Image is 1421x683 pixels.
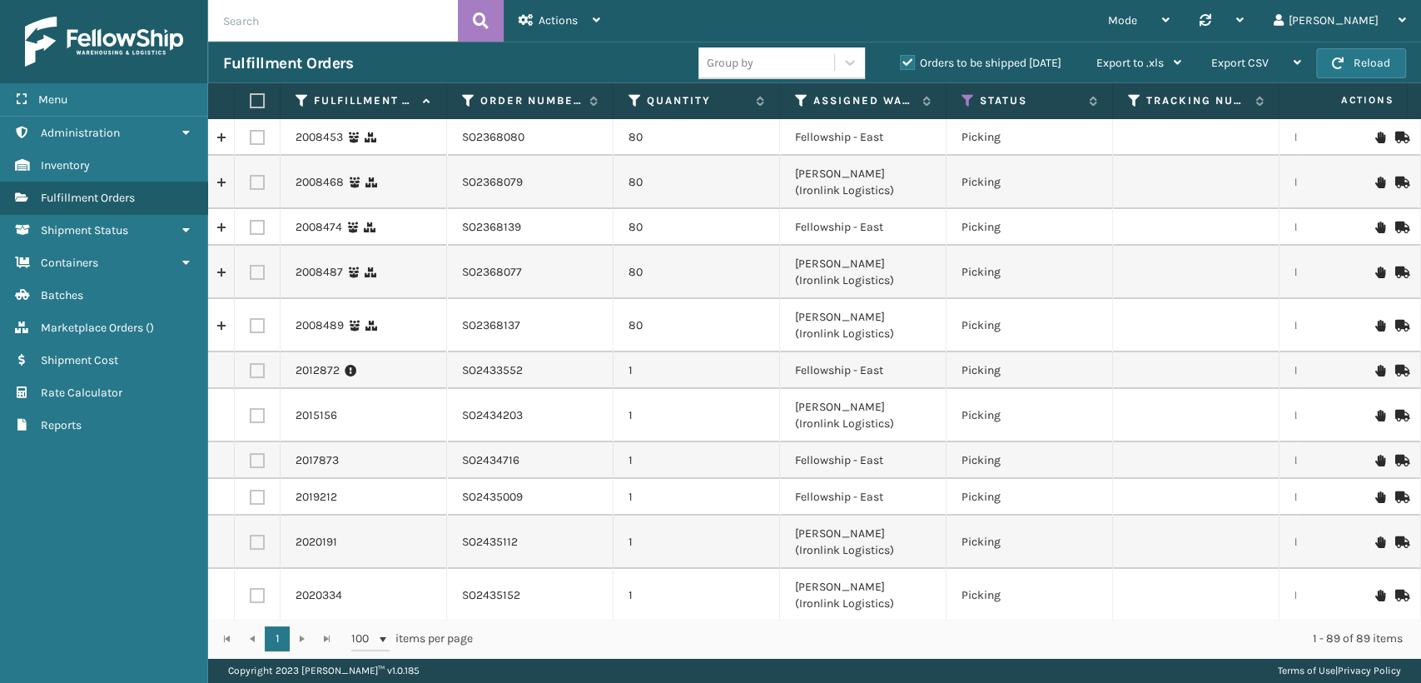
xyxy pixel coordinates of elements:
a: 2019212 [296,489,337,506]
i: Mark as Shipped [1395,267,1405,278]
span: 100 [351,631,376,647]
span: Menu [38,92,67,107]
a: SO2368079 [462,174,523,191]
span: Batches [41,288,83,302]
td: [PERSON_NAME] (Ironlink Logistics) [780,516,947,569]
img: logo [25,17,183,67]
td: 1 [614,442,780,479]
div: | [1278,658,1401,683]
a: 2020191 [296,534,337,551]
span: Rate Calculator [41,386,122,400]
div: 1 - 89 of 89 items [496,631,1403,647]
span: Administration [41,126,120,140]
i: Mark as Shipped [1395,177,1405,188]
a: 2008453 [296,129,343,146]
i: Mark as Shipped [1395,365,1405,376]
a: 2017873 [296,452,339,469]
span: Export CSV [1211,56,1269,70]
td: Picking [947,389,1113,442]
i: Mark as Shipped [1395,410,1405,421]
h3: Fulfillment Orders [223,53,353,73]
td: 80 [614,209,780,246]
label: Fulfillment Order Id [314,93,415,108]
a: 2008468 [296,174,344,191]
span: Reports [41,418,82,432]
i: On Hold [1375,491,1385,503]
td: 80 [614,156,780,209]
a: 2012872 [296,362,340,379]
a: Privacy Policy [1338,665,1401,676]
td: [PERSON_NAME] (Ironlink Logistics) [780,389,947,442]
a: 2020334 [296,587,342,604]
a: SO2434203 [462,407,523,424]
td: Fellowship - East [780,442,947,479]
span: Shipment Status [41,223,128,237]
a: SO2368080 [462,129,524,146]
td: Picking [947,352,1113,389]
span: items per page [351,626,473,651]
td: Picking [947,209,1113,246]
td: Picking [947,442,1113,479]
i: On Hold [1375,177,1385,188]
a: SO2434716 [462,452,519,469]
td: [PERSON_NAME] (Ironlink Logistics) [780,156,947,209]
span: Export to .xls [1096,56,1164,70]
td: Picking [947,156,1113,209]
label: Quantity [647,93,748,108]
i: On Hold [1375,410,1385,421]
a: SO2435112 [462,534,518,551]
span: Fulfillment Orders [41,191,135,205]
td: Picking [947,299,1113,352]
td: Picking [947,516,1113,569]
a: SO2368139 [462,219,521,236]
td: Fellowship - East [780,119,947,156]
i: On Hold [1375,590,1385,601]
i: Mark as Shipped [1395,536,1405,548]
span: Actions [1288,87,1404,114]
span: Mode [1108,13,1137,27]
td: 1 [614,479,780,516]
i: On Hold [1375,222,1385,233]
td: Picking [947,246,1113,299]
td: Picking [947,119,1113,156]
span: ( ) [146,321,154,335]
i: Mark as Shipped [1395,491,1405,503]
div: Group by [707,54,753,72]
a: Terms of Use [1278,665,1335,676]
i: Mark as Shipped [1395,222,1405,233]
a: 2008489 [296,317,344,334]
button: Reload [1316,48,1406,78]
td: 1 [614,389,780,442]
i: On Hold [1375,132,1385,143]
span: Inventory [41,158,90,172]
td: 80 [614,299,780,352]
span: Shipment Cost [41,353,118,367]
i: Mark as Shipped [1395,320,1405,332]
a: 1 [265,626,290,651]
span: Marketplace Orders [41,321,143,335]
a: 2008487 [296,264,343,281]
label: Assigned Warehouse [813,93,914,108]
i: On Hold [1375,267,1385,278]
td: Picking [947,569,1113,622]
td: Fellowship - East [780,352,947,389]
a: SO2435152 [462,587,520,604]
td: Picking [947,479,1113,516]
i: On Hold [1375,455,1385,466]
td: Fellowship - East [780,479,947,516]
i: On Hold [1375,320,1385,332]
label: Status [980,93,1081,108]
span: Actions [539,13,578,27]
p: Copyright 2023 [PERSON_NAME]™ v 1.0.185 [228,658,420,683]
label: Orders to be shipped [DATE] [900,56,1061,70]
a: SO2368137 [462,317,520,334]
a: SO2435009 [462,489,523,506]
i: Mark as Shipped [1395,455,1405,466]
i: Mark as Shipped [1395,590,1405,601]
td: [PERSON_NAME] (Ironlink Logistics) [780,246,947,299]
td: 1 [614,516,780,569]
a: 2008474 [296,219,342,236]
label: Tracking Number [1146,93,1247,108]
label: Order Number [480,93,581,108]
span: Containers [41,256,98,270]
